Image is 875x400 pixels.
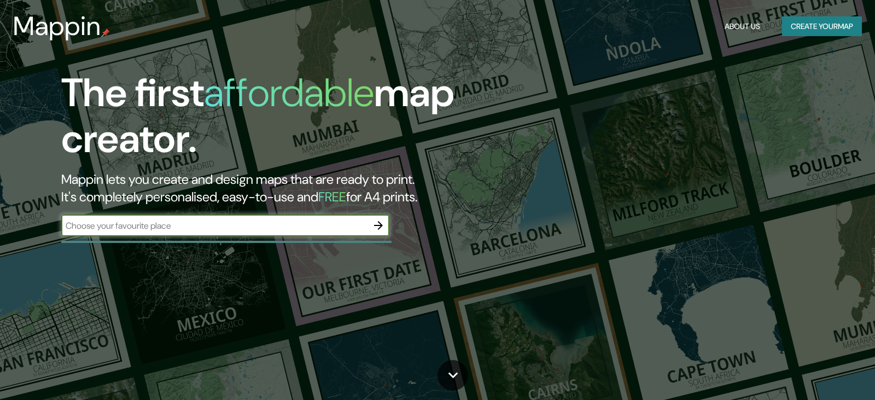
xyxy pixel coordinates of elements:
[101,28,110,37] img: mappin-pin
[204,67,374,118] h1: affordable
[13,11,101,42] h3: Mappin
[61,70,499,171] h1: The first map creator.
[720,16,765,37] button: About Us
[61,171,499,206] h2: Mappin lets you create and design maps that are ready to print. It's completely personalised, eas...
[782,16,862,37] button: Create yourmap
[318,188,346,205] h5: FREE
[61,219,367,232] input: Choose your favourite place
